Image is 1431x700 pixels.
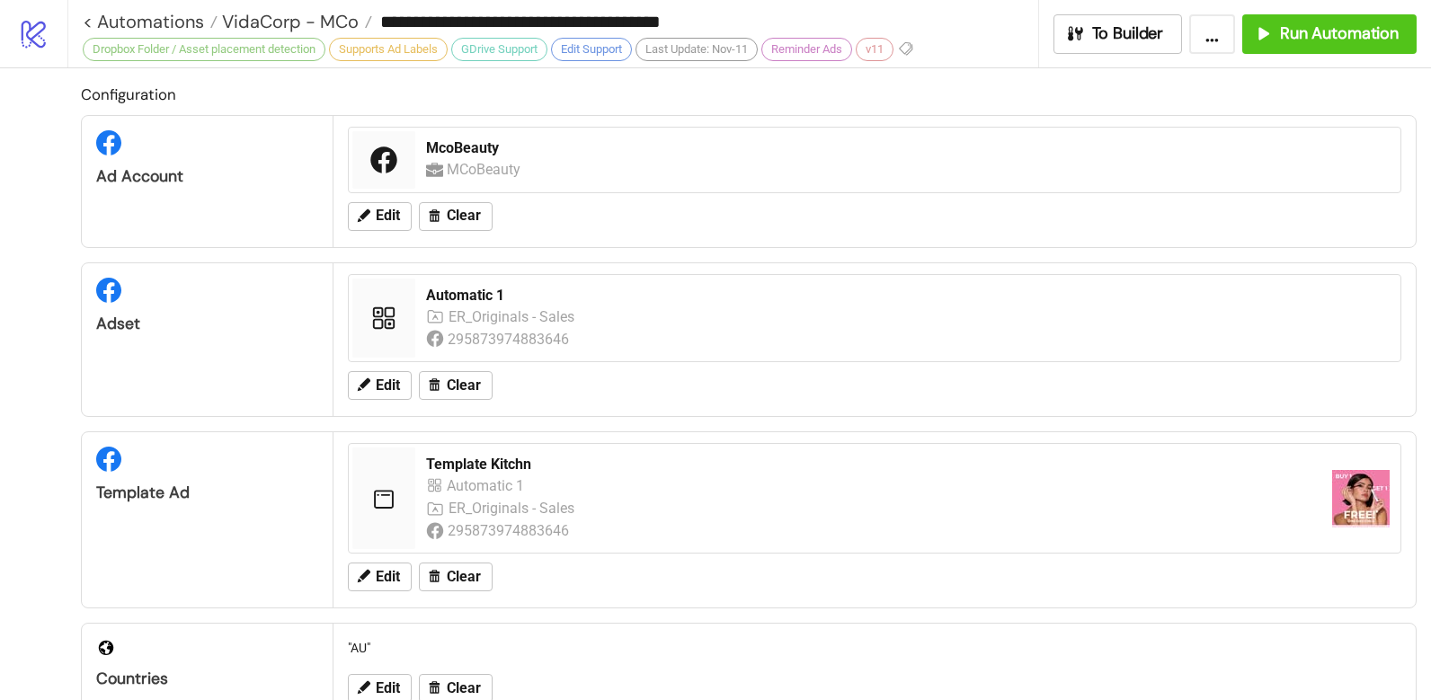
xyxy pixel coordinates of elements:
button: ... [1189,14,1235,54]
div: v11 [856,38,893,61]
span: Clear [447,208,481,224]
div: 295873974883646 [448,519,573,542]
a: VidaCorp - MCo [218,13,372,31]
div: McoBeauty [426,138,1390,158]
div: 295873974883646 [448,328,573,350]
span: Clear [447,377,481,394]
button: Run Automation [1242,14,1417,54]
div: Template Kitchn [426,455,1318,474]
button: To Builder [1053,14,1183,54]
button: Edit [348,371,412,400]
div: "AU" [341,631,1409,665]
span: VidaCorp - MCo [218,10,359,33]
span: Edit [376,377,400,394]
h2: Configuration [81,83,1417,106]
div: Ad Account [96,166,318,187]
div: ER_Originals - Sales [449,306,578,328]
div: Last Update: Nov-11 [636,38,758,61]
div: MCoBeauty [447,158,525,181]
button: Edit [348,202,412,231]
div: Automatic 1 [426,286,1390,306]
div: Adset [96,314,318,334]
span: To Builder [1092,23,1164,44]
div: Automatic 1 [447,474,529,497]
button: Clear [419,371,493,400]
div: ER_Originals - Sales [449,497,578,519]
div: Template Ad [96,483,318,503]
div: Supports Ad Labels [329,38,448,61]
span: Clear [447,680,481,696]
div: Reminder Ads [761,38,852,61]
div: Dropbox Folder / Asset placement detection [83,38,325,61]
span: Edit [376,208,400,224]
div: GDrive Support [451,38,547,61]
span: Clear [447,569,481,585]
img: https://scontent-fra3-1.xx.fbcdn.net/v/t45.1600-4/479724001_120216927173110694_899479758034190333... [1332,470,1390,527]
button: Edit [348,563,412,591]
span: Run Automation [1280,23,1399,44]
div: Edit Support [551,38,632,61]
button: Clear [419,563,493,591]
span: Edit [376,569,400,585]
button: Clear [419,202,493,231]
div: Countries [96,669,318,689]
span: Edit [376,680,400,696]
a: < Automations [83,13,218,31]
